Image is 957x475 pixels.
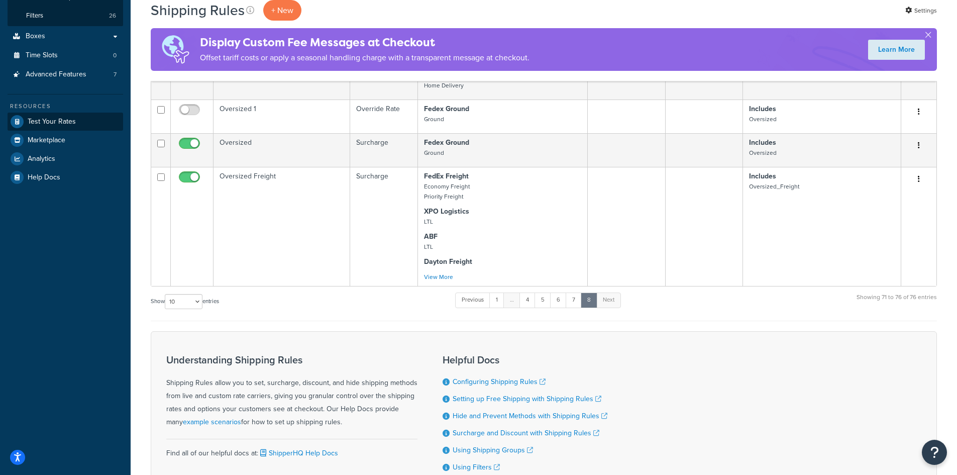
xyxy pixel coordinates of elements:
[8,113,123,131] a: Test Your Rates
[922,440,947,465] button: Open Resource Center
[566,293,582,308] a: 7
[8,150,123,168] a: Analytics
[200,34,529,51] h4: Display Custom Fee Messages at Checkout
[151,28,200,71] img: duties-banner-06bc72dcb5fe05cb3f9472aba00be2ae8eb53ab6f0d8bb03d382ba314ac3c341.png
[453,411,607,421] a: Hide and Prevent Methods with Shipping Rules
[749,104,776,114] strong: Includes
[28,173,60,182] span: Help Docs
[8,65,123,84] a: Advanced Features 7
[455,293,490,308] a: Previous
[8,7,123,25] li: Filters
[489,293,504,308] a: 1
[453,445,533,455] a: Using Shipping Groups
[453,394,601,404] a: Setting up Free Shipping with Shipping Rules
[424,115,444,124] small: Ground
[200,51,529,65] p: Offset tariff costs or apply a seasonal handling charge with a transparent message at checkout.
[749,148,777,157] small: Oversized
[424,256,472,267] strong: Dayton Freight
[550,293,567,308] a: 6
[424,242,433,251] small: LTL
[519,293,536,308] a: 4
[749,115,777,124] small: Oversized
[905,4,937,18] a: Settings
[749,171,776,181] strong: Includes
[8,46,123,65] li: Time Slots
[8,131,123,149] a: Marketplace
[258,448,338,458] a: ShipperHQ Help Docs
[109,12,116,20] span: 26
[214,133,350,167] td: Oversized
[183,417,241,427] a: example scenarios
[443,354,607,365] h3: Helpful Docs
[424,217,433,226] small: LTL
[165,294,202,309] select: Showentries
[749,182,799,191] small: Oversized_Freight
[26,32,45,41] span: Boxes
[424,148,444,157] small: Ground
[26,51,58,60] span: Time Slots
[214,100,350,133] td: Oversized 1
[424,104,469,114] strong: Fedex Ground
[868,40,925,60] a: Learn More
[8,27,123,46] a: Boxes
[166,354,417,365] h3: Understanding Shipping Rules
[28,118,76,126] span: Test Your Rates
[535,293,551,308] a: 5
[424,137,469,148] strong: Fedex Ground
[151,294,219,309] label: Show entries
[214,167,350,286] td: Oversized Freight
[424,206,469,217] strong: XPO Logistics
[424,272,453,281] a: View More
[8,65,123,84] li: Advanced Features
[424,171,469,181] strong: FedEx Freight
[453,428,599,438] a: Surcharge and Discount with Shipping Rules
[166,439,417,460] div: Find all of our helpful docs at:
[350,133,418,167] td: Surcharge
[8,102,123,111] div: Resources
[350,167,418,286] td: Surcharge
[424,182,470,201] small: Economy Freight Priority Freight
[453,376,546,387] a: Configuring Shipping Rules
[8,7,123,25] a: Filters 26
[350,100,418,133] td: Override Rate
[453,462,500,472] a: Using Filters
[151,1,245,20] h1: Shipping Rules
[26,70,86,79] span: Advanced Features
[857,292,937,313] div: Showing 71 to 76 of 76 entries
[749,137,776,148] strong: Includes
[113,51,117,60] span: 0
[424,231,438,242] strong: ABF
[8,168,123,186] a: Help Docs
[28,136,65,145] span: Marketplace
[596,293,621,308] a: Next
[28,155,55,163] span: Analytics
[26,12,43,20] span: Filters
[8,46,123,65] a: Time Slots 0
[114,70,117,79] span: 7
[166,354,417,429] div: Shipping Rules allow you to set, surcharge, discount, and hide shipping methods from live and cus...
[581,293,597,308] a: 8
[503,293,520,308] a: …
